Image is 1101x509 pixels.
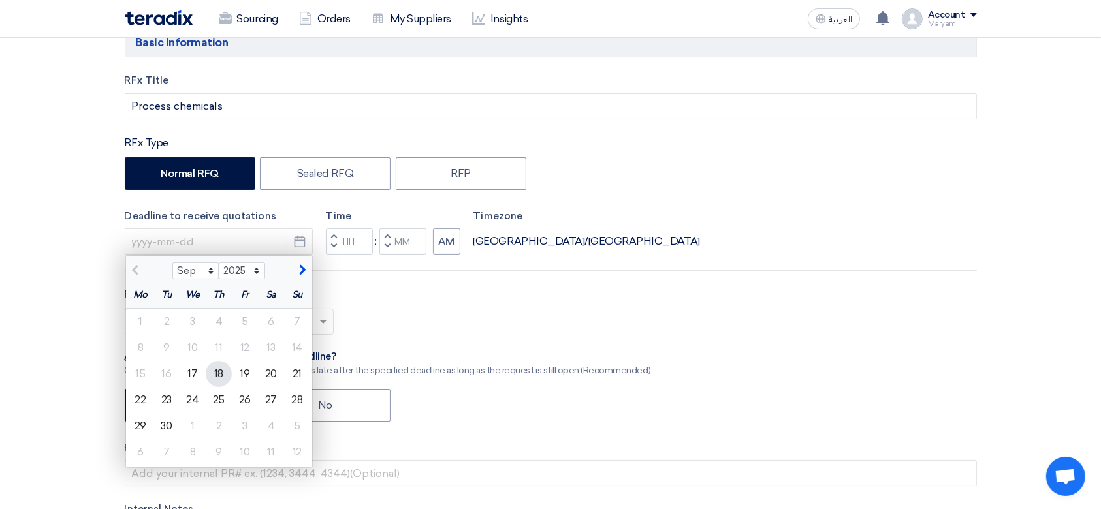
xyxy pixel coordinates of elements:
[808,8,860,29] button: العربية
[127,439,153,465] div: 6
[206,439,232,465] div: 9
[284,387,310,413] div: 28
[125,73,977,88] label: RFx Title
[232,361,258,387] div: 19
[928,10,965,21] div: Account
[153,309,180,335] div: 2
[153,335,180,361] div: 9
[232,413,258,439] div: 3
[473,209,700,224] label: Timezone
[462,5,538,33] a: Insights
[284,439,310,465] div: 12
[258,335,284,361] div: 13
[473,234,700,249] div: [GEOGRAPHIC_DATA]/[GEOGRAPHIC_DATA]
[127,282,153,308] div: Mo
[180,361,206,387] div: 17
[125,157,255,190] label: Normal RFQ
[433,228,460,254] button: AM
[206,309,232,335] div: 4
[902,8,923,29] img: profile_test.png
[206,361,232,387] div: 18
[180,282,206,308] div: We
[180,387,206,413] div: 24
[258,282,284,308] div: Sa
[153,439,180,465] div: 7
[232,439,258,465] div: 10
[127,335,153,361] div: 8
[258,309,284,335] div: 6
[153,413,180,439] div: 30
[284,309,310,335] div: 7
[373,234,379,249] div: :
[125,389,255,422] label: Yes
[153,361,180,387] div: 16
[125,286,202,302] label: Request Priority
[125,10,193,25] img: Teradix logo
[125,460,977,486] input: Add your internal PR# ex. (1234, 3444, 4344)(Optional)
[928,20,977,27] div: Maryam
[127,361,153,387] div: 15
[206,282,232,308] div: Th
[125,228,313,254] input: yyyy-mm-dd
[258,439,284,465] div: 11
[153,387,180,413] div: 23
[284,282,310,308] div: Su
[232,309,258,335] div: 5
[260,157,391,190] label: Sealed RFQ
[206,335,232,361] div: 11
[125,350,651,363] div: ِAllow receiving quotations after this deadline?
[125,209,313,224] label: Deadline to receive quotations
[232,387,258,413] div: 26
[125,93,977,119] input: e.g. New ERP System, Server Visualization Project...
[232,282,258,308] div: Fr
[125,363,651,377] div: Give a chance to suppliers to submit their offers late after the specified deadline as long as th...
[1046,457,1085,496] div: Open chat
[180,413,206,439] div: 1
[127,413,153,439] div: 29
[326,209,460,224] label: Time
[180,439,206,465] div: 8
[258,413,284,439] div: 4
[232,335,258,361] div: 12
[206,413,232,439] div: 2
[289,5,361,33] a: Orders
[379,228,426,254] input: Minutes
[326,228,373,254] input: Hours
[180,335,206,361] div: 10
[284,335,310,361] div: 14
[396,157,526,190] label: RFP
[127,309,153,335] div: 1
[258,361,284,387] div: 20
[829,15,852,24] span: العربية
[125,135,977,151] div: RFx Type
[180,309,206,335] div: 3
[125,440,977,455] label: Purchase Request Number (PR#)
[153,282,180,308] div: Tu
[125,27,977,57] h5: Basic Information
[127,387,153,413] div: 22
[258,387,284,413] div: 27
[361,5,462,33] a: My Suppliers
[206,387,232,413] div: 25
[284,361,310,387] div: 21
[208,5,289,33] a: Sourcing
[284,413,310,439] div: 5
[260,389,391,422] label: No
